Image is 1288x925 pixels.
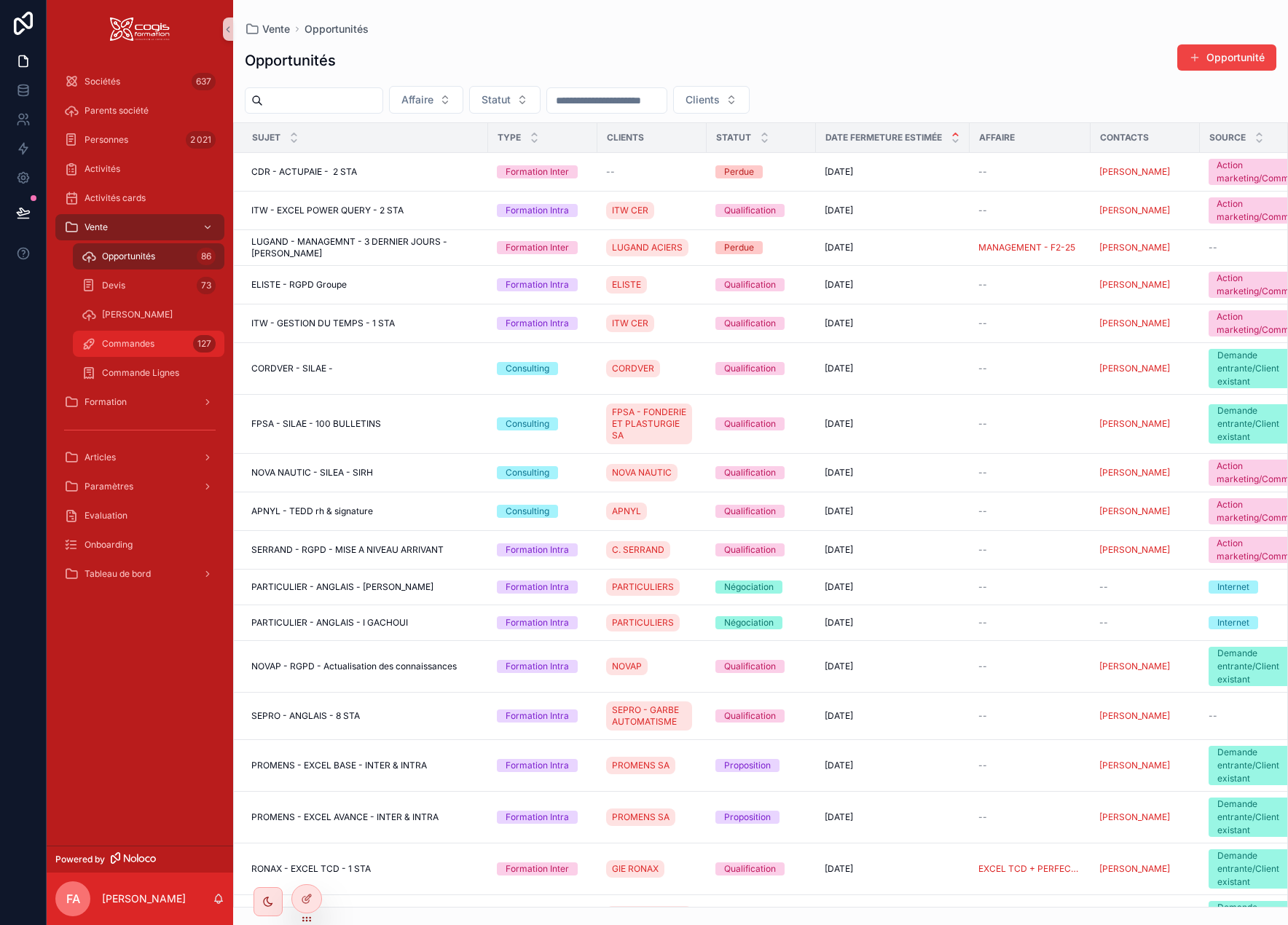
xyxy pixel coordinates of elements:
a: -- [606,166,698,178]
a: -- [978,617,1082,629]
a: SEPRO - GARBE AUTOMATISME [606,701,692,731]
a: Formation Inter [497,241,589,254]
a: Personnes2 021 [55,127,224,153]
a: -- [1099,617,1191,629]
a: ITW - EXCEL POWER QUERY - 2 STA [251,205,479,216]
a: Formation Intra [497,543,589,556]
span: [DATE] [825,505,853,517]
span: [DATE] [825,661,853,672]
span: Personnes [85,134,128,146]
span: -- [978,318,987,329]
span: CORDVER - SILAE - [251,363,333,374]
span: CDR - ACTUPAIE - 2 STA [251,166,357,178]
a: Consulting [497,417,589,430]
span: Tableau de bord [85,568,151,580]
a: [DATE] [825,166,961,178]
a: Articles [55,444,224,471]
span: -- [978,467,987,479]
div: scrollable content [47,58,233,606]
a: [PERSON_NAME] [1099,661,1170,672]
a: CORDVER [606,360,660,377]
div: Qualification [724,362,776,375]
a: [DATE] [825,617,961,629]
span: [DATE] [825,617,853,629]
a: [PERSON_NAME] [1099,166,1170,178]
a: -- [978,318,1082,329]
a: Paramètres [55,473,224,500]
a: Qualification [715,660,807,673]
a: -- [978,581,1082,593]
a: C. SERRAND [606,541,670,559]
button: Select Button [469,86,541,114]
a: NOVAP [606,658,648,675]
a: LUGAND - MANAGEMNT - 3 DERNIER JOURS - [PERSON_NAME] [251,236,479,259]
a: -- [978,505,1082,517]
a: ITW - GESTION DU TEMPS - 1 STA [251,318,479,329]
span: Statut [482,92,511,107]
div: Perdue [724,241,754,254]
div: Formation Intra [506,660,569,673]
span: PARTICULIER - ANGLAIS - I GACHOUI [251,617,408,629]
a: NOVA NAUTIC - SILEA - SIRH [251,467,479,479]
a: LUGAND ACIERS [606,236,698,259]
a: MANAGEMENT - F2-25 [978,242,1082,253]
a: CORDVER - SILAE - [251,363,479,374]
a: [PERSON_NAME] [1099,505,1191,517]
a: CDR - ACTUPAIE - 2 STA [251,166,479,178]
a: Perdue [715,165,807,178]
span: CORDVER [612,363,654,374]
a: [PERSON_NAME] [1099,418,1170,430]
span: -- [978,279,987,291]
button: Select Button [673,86,750,114]
span: ITW CER [612,318,648,329]
a: Négociation [715,580,807,594]
a: [PERSON_NAME] [1099,363,1170,374]
a: C. SERRAND [606,538,698,562]
div: Qualification [724,466,776,479]
span: -- [1099,581,1108,593]
span: C. SERRAND [612,544,664,556]
a: [PERSON_NAME] [1099,318,1191,329]
a: -- [978,363,1082,374]
span: APNYL [612,505,641,517]
a: Formation Intra [497,580,589,594]
div: Qualification [724,709,776,723]
a: Opportunités [305,22,369,36]
span: -- [978,661,987,672]
a: APNYL [606,503,647,520]
span: APNYL - TEDD rh & signature [251,505,373,517]
a: LUGAND ACIERS [606,239,688,256]
span: -- [1209,242,1217,253]
a: [PERSON_NAME] [1099,279,1191,291]
div: Perdue [724,165,754,178]
a: Qualification [715,362,807,375]
a: PARTICULIER - ANGLAIS - I GACHOUI [251,617,479,629]
a: [DATE] [825,544,961,556]
a: NOVAP - RGPD - Actualisation des connaissances [251,661,479,672]
a: CORDVER [606,357,698,380]
span: SEPRO - ANGLAIS - 8 STA [251,710,360,722]
span: [DATE] [825,205,853,216]
div: Formation Intra [506,204,569,217]
a: [PERSON_NAME] [1099,710,1191,722]
span: -- [978,363,987,374]
a: ITW CER [606,312,698,335]
a: FPSA - FONDERIE ET PLASTURGIE SA [606,401,698,447]
span: NOVAP [612,661,642,672]
span: Commandes [102,338,154,350]
a: Sociétés637 [55,68,224,95]
div: Consulting [506,417,549,430]
a: ELISTE [606,273,698,296]
span: [DATE] [825,467,853,479]
span: Parents société [85,105,149,117]
span: Formation [85,396,127,408]
div: 127 [193,335,216,353]
div: Qualification [724,278,776,291]
a: -- [978,418,1082,430]
span: [DATE] [825,710,853,722]
div: Qualification [724,543,776,556]
a: [PERSON_NAME] [73,302,224,328]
